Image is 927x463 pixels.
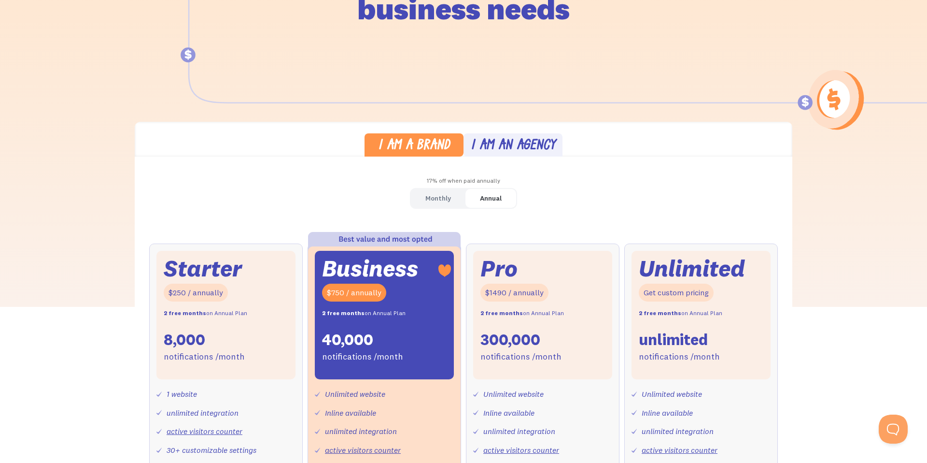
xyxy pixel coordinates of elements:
[642,424,714,438] div: unlimited integration
[471,139,556,153] div: I am an agency
[322,306,406,320] div: on Annual Plan
[325,424,397,438] div: unlimited integration
[639,284,714,302] div: Get custom pricing
[639,306,722,320] div: on Annual Plan
[879,415,908,444] iframe: Toggle Customer Support
[164,330,205,350] div: 8,000
[480,330,540,350] div: 300,000
[642,445,717,455] a: active visitors counter
[425,191,451,205] div: Monthly
[322,258,418,279] div: Business
[164,258,242,279] div: Starter
[164,350,245,364] div: notifications /month
[164,309,206,317] strong: 2 free months
[483,387,544,401] div: Unlimited website
[642,406,693,420] div: Inline available
[480,191,502,205] div: Annual
[164,306,247,320] div: on Annual Plan
[325,406,376,420] div: Inline available
[480,309,523,317] strong: 2 free months
[639,330,708,350] div: unlimited
[322,309,365,317] strong: 2 free months
[164,284,228,302] div: $250 / annually
[167,426,242,436] a: active visitors counter
[322,350,403,364] div: notifications /month
[167,443,256,457] div: 30+ customizable settings
[378,139,450,153] div: I am a brand
[325,445,401,455] a: active visitors counter
[480,284,548,302] div: $1490 / annually
[322,284,386,302] div: $750 / annually
[135,174,792,188] div: 17% off when paid annually
[639,258,745,279] div: Unlimited
[483,424,555,438] div: unlimited integration
[639,309,681,317] strong: 2 free months
[167,387,197,401] div: 1 website
[325,387,385,401] div: Unlimited website
[642,387,702,401] div: Unlimited website
[167,406,239,420] div: unlimited integration
[322,330,373,350] div: 40,000
[480,306,564,320] div: on Annual Plan
[483,445,559,455] a: active visitors counter
[639,350,720,364] div: notifications /month
[480,350,562,364] div: notifications /month
[483,406,534,420] div: Inline available
[480,258,518,279] div: Pro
